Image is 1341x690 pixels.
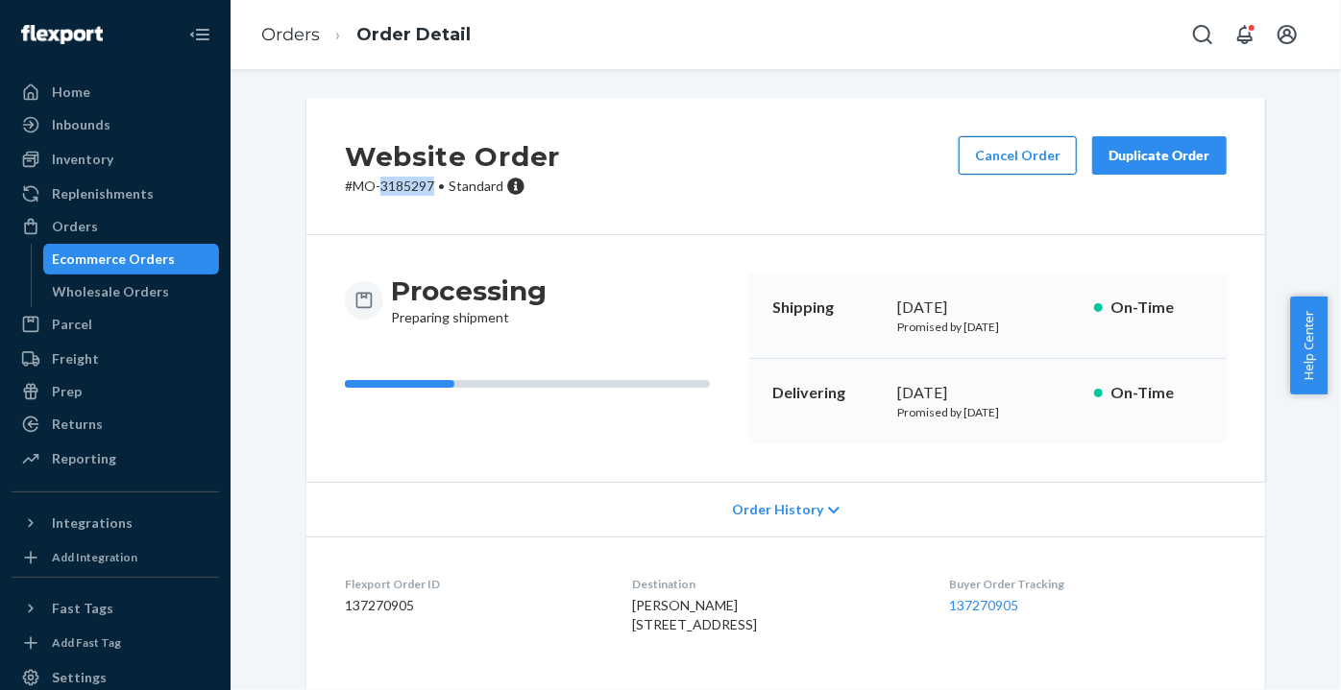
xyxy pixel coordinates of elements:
[52,184,154,203] div: Replenishments
[897,319,1079,335] p: Promised by [DATE]
[950,576,1227,592] dt: Buyer Order Tracking
[632,597,757,632] span: [PERSON_NAME] [STREET_ADDRESS]
[1110,297,1204,319] p: On-Time
[438,178,445,194] span: •
[897,297,1079,319] div: [DATE]
[1226,15,1264,54] button: Open notifications
[52,150,113,169] div: Inventory
[345,177,560,196] p: # MO-3185297
[52,549,137,565] div: Add Integration
[959,136,1077,175] button: Cancel Order
[12,309,219,340] a: Parcel
[12,443,219,474] a: Reporting
[1109,146,1210,165] div: Duplicate Order
[12,109,219,140] a: Inbounds
[52,349,99,369] div: Freight
[38,13,108,31] span: Support
[52,415,103,434] div: Returns
[52,315,92,334] div: Parcel
[391,274,547,308] h3: Processing
[246,7,486,63] ol: breadcrumbs
[53,282,170,301] div: Wholesale Orders
[345,136,560,177] h2: Website Order
[356,24,471,45] a: Order Detail
[1183,15,1222,54] button: Open Search Box
[1290,297,1328,394] button: Help Center
[12,546,219,569] a: Add Integration
[181,15,219,54] button: Close Navigation
[772,297,882,319] p: Shipping
[391,274,547,327] div: Preparing shipment
[43,276,220,307] a: Wholesale Orders
[12,178,219,209] a: Replenishments
[261,24,320,45] a: Orders
[12,593,219,624] button: Fast Tags
[12,631,219,654] a: Add Fast Tag
[12,77,219,107] a: Home
[732,500,823,519] span: Order History
[772,382,882,404] p: Delivering
[53,250,176,269] div: Ecommerce Orders
[632,576,918,592] dt: Destination
[12,144,219,175] a: Inventory
[52,513,133,533] div: Integrations
[12,409,219,440] a: Returns
[21,25,103,44] img: Flexport logo
[1092,136,1227,175] button: Duplicate Order
[950,597,1019,613] a: 137270905
[52,634,121,651] div: Add Fast Tag
[52,599,113,618] div: Fast Tags
[52,668,107,687] div: Settings
[52,449,116,468] div: Reporting
[345,596,601,615] dd: 137270905
[52,115,110,134] div: Inbounds
[52,217,98,236] div: Orders
[12,211,219,242] a: Orders
[449,178,503,194] span: Standard
[1268,15,1306,54] button: Open account menu
[43,244,220,274] a: Ecommerce Orders
[897,382,1079,404] div: [DATE]
[52,83,90,102] div: Home
[1110,382,1204,404] p: On-Time
[897,404,1079,420] p: Promised by [DATE]
[52,382,82,401] div: Prep
[12,508,219,538] button: Integrations
[12,376,219,407] a: Prep
[12,344,219,374] a: Freight
[345,576,601,592] dt: Flexport Order ID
